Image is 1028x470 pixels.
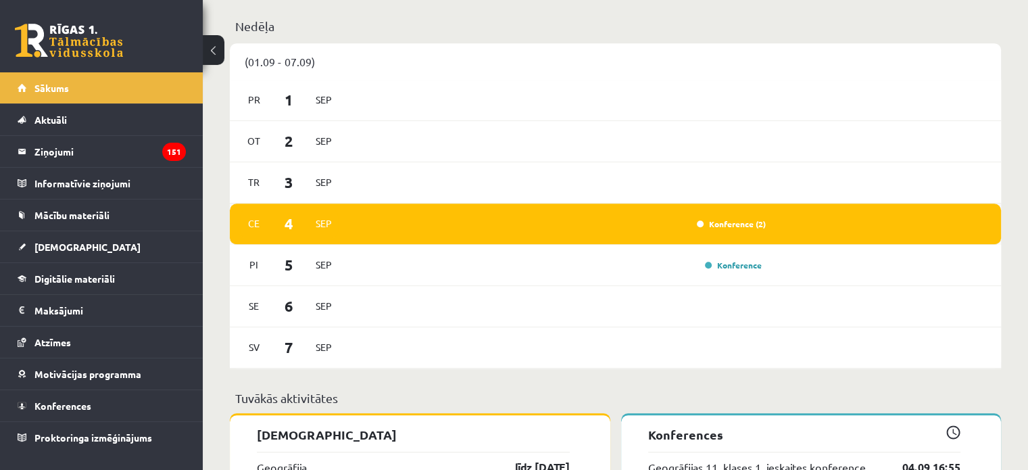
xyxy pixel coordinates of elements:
[268,212,310,235] span: 4
[697,218,766,229] a: Konference (2)
[240,254,268,275] span: Pi
[18,136,186,167] a: Ziņojumi151
[15,24,123,57] a: Rīgas 1. Tālmācības vidusskola
[18,199,186,231] a: Mācību materiāli
[310,337,338,358] span: Sep
[18,263,186,294] a: Digitālie materiāli
[268,336,310,358] span: 7
[240,131,268,151] span: Ot
[18,72,186,103] a: Sākums
[18,327,186,358] a: Atzīmes
[310,89,338,110] span: Sep
[18,390,186,421] a: Konferences
[230,43,1001,80] div: (01.09 - 07.09)
[648,425,961,444] p: Konferences
[235,17,996,35] p: Nedēļa
[34,82,69,94] span: Sākums
[310,172,338,193] span: Sep
[34,168,186,199] legend: Informatīvie ziņojumi
[34,209,109,221] span: Mācību materiāli
[268,130,310,152] span: 2
[310,213,338,234] span: Sep
[34,368,141,380] span: Motivācijas programma
[268,171,310,193] span: 3
[34,273,115,285] span: Digitālie materiāli
[34,400,91,412] span: Konferences
[240,296,268,316] span: Se
[162,143,186,161] i: 151
[18,104,186,135] a: Aktuāli
[34,136,186,167] legend: Ziņojumi
[240,337,268,358] span: Sv
[235,389,996,407] p: Tuvākās aktivitātes
[34,336,71,348] span: Atzīmes
[18,422,186,453] a: Proktoringa izmēģinājums
[257,425,570,444] p: [DEMOGRAPHIC_DATA]
[240,172,268,193] span: Tr
[34,114,67,126] span: Aktuāli
[240,213,268,234] span: Ce
[310,296,338,316] span: Sep
[268,254,310,276] span: 5
[18,168,186,199] a: Informatīvie ziņojumi
[18,231,186,262] a: [DEMOGRAPHIC_DATA]
[34,431,152,444] span: Proktoringa izmēģinājums
[310,131,338,151] span: Sep
[268,89,310,111] span: 1
[705,260,762,271] a: Konference
[34,295,186,326] legend: Maksājumi
[310,254,338,275] span: Sep
[18,358,186,390] a: Motivācijas programma
[18,295,186,326] a: Maksājumi
[240,89,268,110] span: Pr
[34,241,141,253] span: [DEMOGRAPHIC_DATA]
[268,295,310,317] span: 6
